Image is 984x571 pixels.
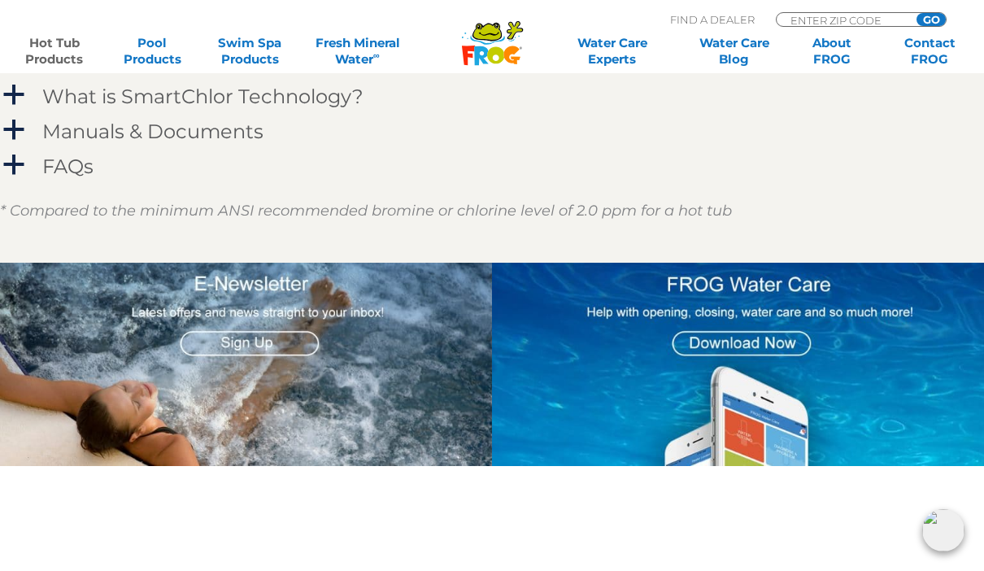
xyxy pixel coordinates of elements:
[917,13,946,26] input: GO
[42,155,94,177] h4: FAQs
[2,118,26,142] span: a
[2,153,26,177] span: a
[670,12,755,27] p: Find A Dealer
[42,120,263,142] h4: Manuals & Documents
[696,35,773,68] a: Water CareBlog
[114,35,190,68] a: PoolProducts
[551,35,674,68] a: Water CareExperts
[2,83,26,107] span: a
[212,35,289,68] a: Swim SpaProducts
[310,35,405,68] a: Fresh MineralWater∞
[922,509,964,551] img: openIcon
[42,85,364,107] h4: What is SmartChlor Technology?
[492,263,984,466] img: App Graphic
[794,35,870,68] a: AboutFROG
[373,50,380,61] sup: ∞
[16,35,93,68] a: Hot TubProducts
[789,13,899,27] input: Zip Code Form
[891,35,968,68] a: ContactFROG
